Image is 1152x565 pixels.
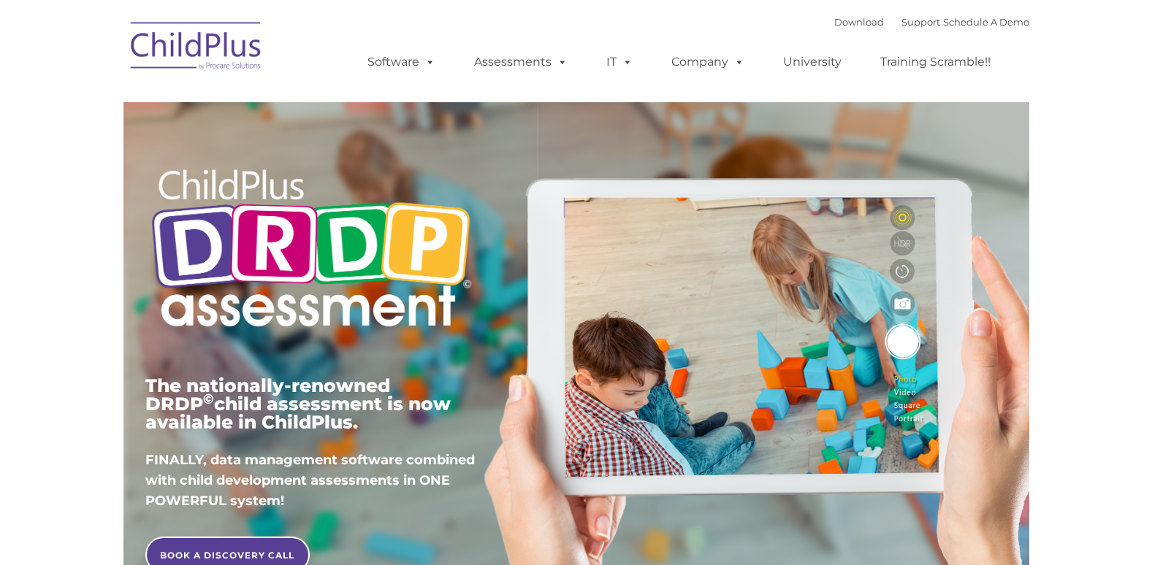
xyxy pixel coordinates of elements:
img: Copyright - DRDP Logo Light [145,150,477,351]
a: IT [592,47,647,77]
a: Support [901,16,940,28]
a: Company [657,47,759,77]
a: Schedule A Demo [943,16,1029,28]
a: University [768,47,856,77]
img: ChildPlus by Procare Solutions [123,12,270,85]
a: Download [834,16,884,28]
a: Assessments [459,47,582,77]
span: The nationally-renowned DRDP child assessment is now available in ChildPlus. [145,374,451,433]
span: FINALLY, data management software combined with child development assessments in ONE POWERFUL sys... [145,452,475,509]
font: | [834,16,1029,28]
a: Software [353,47,450,77]
a: Training Scramble!! [866,47,1005,77]
sup: © [203,391,214,407]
